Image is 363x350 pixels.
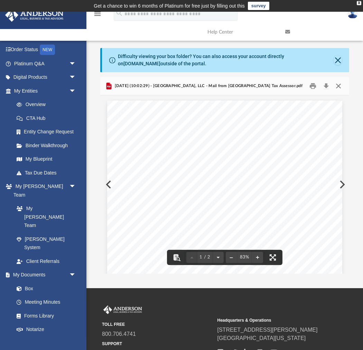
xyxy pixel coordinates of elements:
[265,250,280,265] button: Enter fullscreen
[102,341,213,347] small: SUPPORT
[93,13,102,18] a: menu
[102,305,143,314] img: Anderson Advisors Platinum Portal
[169,250,184,265] button: Toggle findbar
[69,70,83,85] span: arrow_drop_down
[248,2,269,10] a: survey
[113,83,302,89] span: [DATE] (10:02:29) - [GEOGRAPHIC_DATA], LLC - Mail from [GEOGRAPHIC_DATA] Tax Assessor.pdf
[102,321,213,328] small: TOLL FREE
[10,98,86,112] a: Overview
[10,139,86,152] a: Binder Walkthrough
[5,43,86,57] a: Order StatusNEW
[118,53,334,67] div: Difficulty viewing your box folder? You can also access your account directly on outside of the p...
[252,250,263,265] button: Zoom in
[10,323,83,337] a: Notarize
[100,95,349,274] div: Document Viewer
[40,45,55,55] div: NEW
[347,9,358,19] img: User Pic
[3,8,66,22] img: Anderson Advisors Platinum Portal
[10,295,83,309] a: Meeting Minutes
[10,282,80,295] a: Box
[115,9,123,17] i: search
[197,250,213,265] button: 1 / 2
[213,250,224,265] button: Next page
[10,125,86,139] a: Entity Change Request
[217,335,306,341] a: [GEOGRAPHIC_DATA][US_STATE]
[217,317,328,323] small: Headquarters & Operations
[5,268,83,282] a: My Documentsarrow_drop_down
[100,77,349,274] div: Preview
[69,57,83,71] span: arrow_drop_down
[10,202,80,233] a: My [PERSON_NAME] Team
[334,55,342,65] button: Close
[69,268,83,282] span: arrow_drop_down
[332,81,345,91] button: Close
[10,232,83,254] a: [PERSON_NAME] System
[306,81,320,91] button: Print
[10,254,83,268] a: Client Referrals
[202,18,280,46] a: Help Center
[123,61,160,66] a: [DOMAIN_NAME]
[357,1,361,5] div: close
[69,84,83,98] span: arrow_drop_down
[5,336,83,350] a: Online Learningarrow_drop_down
[10,152,83,166] a: My Blueprint
[5,70,86,84] a: Digital Productsarrow_drop_down
[237,255,252,259] div: Current zoom level
[100,95,349,274] div: File preview
[10,111,86,125] a: CTA Hub
[102,331,136,337] a: 800.706.4741
[94,2,245,10] div: Get a chance to win 6 months of Platinum for free just by filling out this
[10,166,86,180] a: Tax Due Dates
[93,10,102,18] i: menu
[226,250,237,265] button: Zoom out
[10,309,80,323] a: Forms Library
[217,327,318,333] a: [STREET_ADDRESS][PERSON_NAME]
[320,81,332,91] button: Download
[197,255,213,259] span: 1 / 2
[100,175,115,194] button: Previous File
[5,180,83,202] a: My [PERSON_NAME] Teamarrow_drop_down
[5,57,86,70] a: Platinum Q&Aarrow_drop_down
[5,84,86,98] a: My Entitiesarrow_drop_down
[69,180,83,194] span: arrow_drop_down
